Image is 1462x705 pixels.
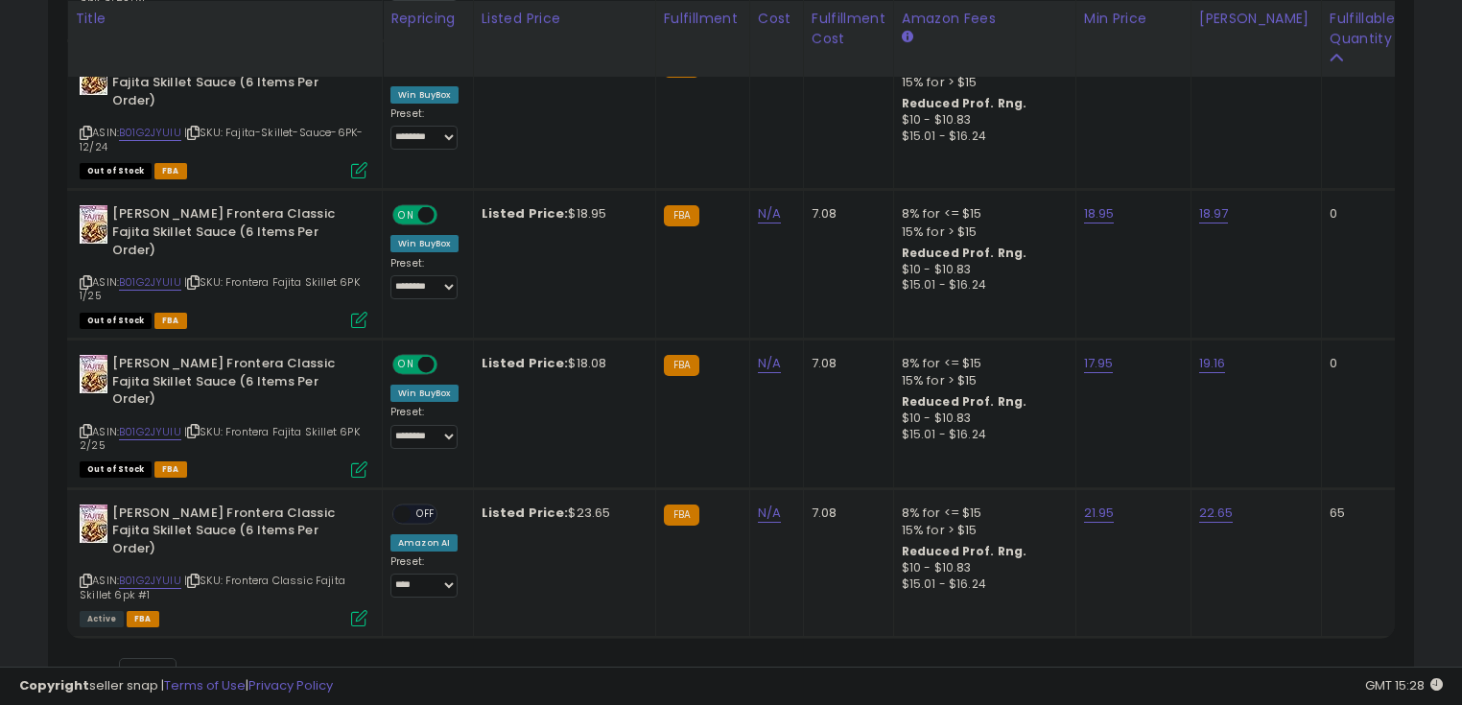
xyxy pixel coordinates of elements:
[902,522,1061,539] div: 15% for > $15
[1330,205,1389,223] div: 0
[80,313,152,329] span: All listings that are currently out of stock and unavailable for purchase on Amazon
[112,205,345,264] b: [PERSON_NAME] Frontera Classic Fajita Skillet Sauce (6 Items Per Order)
[482,504,569,522] b: Listed Price:
[1199,504,1234,523] a: 22.65
[435,357,465,373] span: OFF
[664,505,699,526] small: FBA
[80,355,367,476] div: ASIN:
[80,505,367,625] div: ASIN:
[902,95,1027,111] b: Reduced Prof. Rng.
[82,665,220,683] span: Show: entries
[390,257,459,300] div: Preset:
[390,9,465,29] div: Repricing
[902,129,1061,145] div: $15.01 - $16.24
[119,573,181,589] a: B01G2JYUIU
[482,205,641,223] div: $18.95
[112,355,345,413] b: [PERSON_NAME] Frontera Classic Fajita Skillet Sauce (6 Items Per Order)
[394,207,418,223] span: ON
[902,205,1061,223] div: 8% for <= $15
[812,505,879,522] div: 7.08
[119,424,181,440] a: B01G2JYUIU
[902,427,1061,443] div: $15.01 - $16.24
[19,677,333,695] div: seller snap | |
[80,57,367,177] div: ASIN:
[119,274,181,291] a: B01G2JYUIU
[80,355,107,393] img: 514VfDCkuZL._SL40_.jpg
[1365,676,1443,694] span: 2025-09-8 15:28 GMT
[664,355,699,376] small: FBA
[112,505,345,563] b: [PERSON_NAME] Frontera Classic Fajita Skillet Sauce (6 Items Per Order)
[154,461,187,478] span: FBA
[1199,204,1229,223] a: 18.97
[19,676,89,694] strong: Copyright
[390,235,459,252] div: Win BuyBox
[154,163,187,179] span: FBA
[80,274,360,303] span: | SKU: Frontera Fajita Skillet 6PK 1/25
[390,86,459,104] div: Win BuyBox
[902,74,1061,91] div: 15% for > $15
[390,406,459,449] div: Preset:
[80,573,345,601] span: | SKU: Frontera Classic Fajita Skillet 6pk #1
[112,57,345,115] b: [PERSON_NAME] Frontera Classic Fajita Skillet Sauce (6 Items Per Order)
[80,424,360,453] span: | SKU: Frontera Fajita Skillet 6PK 2/25
[902,372,1061,389] div: 15% for > $15
[119,125,181,141] a: B01G2JYUIU
[902,29,913,46] small: Amazon Fees.
[390,534,458,552] div: Amazon AI
[902,223,1061,241] div: 15% for > $15
[758,504,781,523] a: N/A
[1084,204,1115,223] a: 18.95
[902,245,1027,261] b: Reduced Prof. Rng.
[812,355,879,372] div: 7.08
[902,9,1068,29] div: Amazon Fees
[482,204,569,223] b: Listed Price:
[902,505,1061,522] div: 8% for <= $15
[394,357,418,373] span: ON
[902,277,1061,294] div: $15.01 - $16.24
[482,355,641,372] div: $18.08
[812,205,879,223] div: 7.08
[127,611,159,627] span: FBA
[902,355,1061,372] div: 8% for <= $15
[1084,354,1114,373] a: 17.95
[664,9,742,29] div: Fulfillment
[758,354,781,373] a: N/A
[1330,355,1389,372] div: 0
[902,112,1061,129] div: $10 - $10.83
[80,205,367,326] div: ASIN:
[1330,9,1396,49] div: Fulfillable Quantity
[390,385,459,402] div: Win BuyBox
[80,205,107,244] img: 514VfDCkuZL._SL40_.jpg
[390,107,459,151] div: Preset:
[80,461,152,478] span: All listings that are currently out of stock and unavailable for purchase on Amazon
[1199,9,1313,29] div: [PERSON_NAME]
[482,354,569,372] b: Listed Price:
[482,505,641,522] div: $23.65
[1199,354,1226,373] a: 19.16
[902,262,1061,278] div: $10 - $10.83
[435,207,465,223] span: OFF
[80,505,107,543] img: 514VfDCkuZL._SL40_.jpg
[812,9,885,49] div: Fulfillment Cost
[758,204,781,223] a: N/A
[758,9,795,29] div: Cost
[1084,504,1115,523] a: 21.95
[164,676,246,694] a: Terms of Use
[902,543,1027,559] b: Reduced Prof. Rng.
[154,313,187,329] span: FBA
[80,611,124,627] span: All listings currently available for purchase on Amazon
[1330,505,1389,522] div: 65
[411,505,441,522] span: OFF
[482,9,648,29] div: Listed Price
[664,205,699,226] small: FBA
[80,163,152,179] span: All listings that are currently out of stock and unavailable for purchase on Amazon
[80,125,363,153] span: | SKU: Fajita-Skillet-Sauce-6PK-12/24
[75,9,374,29] div: Title
[1084,9,1183,29] div: Min Price
[390,555,459,599] div: Preset:
[902,411,1061,427] div: $10 - $10.83
[248,676,333,694] a: Privacy Policy
[902,576,1061,593] div: $15.01 - $16.24
[902,560,1061,576] div: $10 - $10.83
[902,393,1027,410] b: Reduced Prof. Rng.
